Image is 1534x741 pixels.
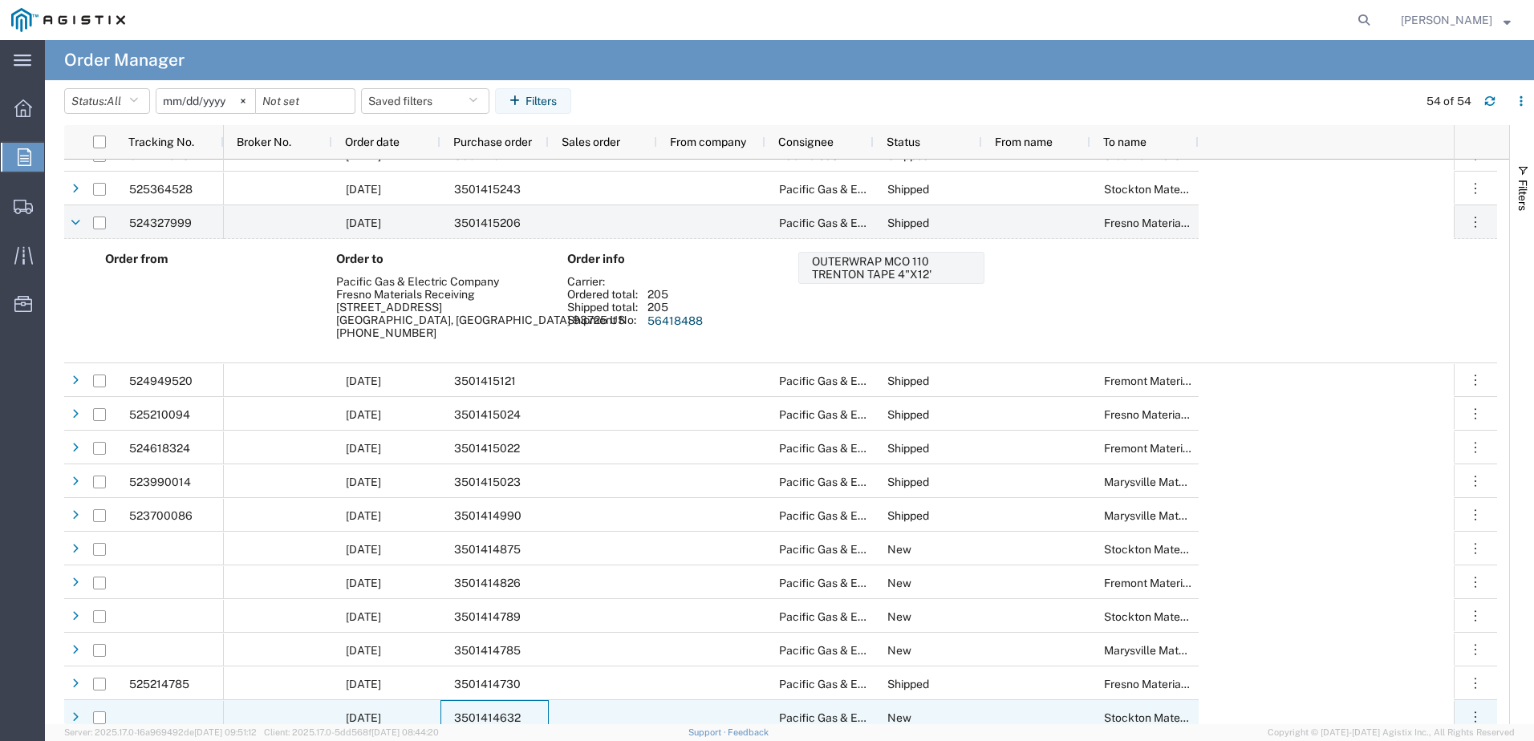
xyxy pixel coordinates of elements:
[346,577,381,589] span: 07/28/2025
[887,509,929,522] span: Shipped
[129,217,192,229] span: 524327999
[887,442,929,455] span: Shipped
[812,255,977,281] div: OUTERWRAP MCO 110 TRENTON TAPE 4"X12'
[1104,442,1251,455] span: Fremont Materials Receiving
[64,40,185,80] h4: Order Manager
[194,727,257,737] span: [DATE] 09:51:12
[1104,644,1260,657] span: Marysville Materials Receiving
[779,678,942,690] span: Pacific Gas & Electric Company
[156,89,255,113] input: Not set
[346,476,381,488] span: 07/28/2025
[129,476,191,488] span: 523990014
[887,136,920,148] span: Status
[887,375,929,387] span: Shipped
[129,442,190,455] span: 524618324
[887,644,911,657] span: New
[346,678,381,690] span: 07/25/2025
[887,476,929,488] span: Shipped
[371,727,439,737] span: [DATE] 08:44:20
[562,136,620,148] span: Sales order
[887,577,911,589] span: New
[1104,543,1202,556] span: Stockton Materials
[336,326,550,339] div: [PHONE_NUMBER]
[346,543,381,556] span: 07/28/2025
[454,509,521,522] span: 3501414990
[1104,408,1243,421] span: Fresno Materials Receiving
[567,301,647,314] div: Shipped total:
[779,610,942,623] span: Pacific Gas & Electric Company
[454,644,521,657] span: 3501414785
[647,301,668,314] div: 205
[779,442,942,455] span: Pacific Gas & Electric Company
[647,314,703,327] a: 56418488
[1516,180,1529,211] span: Filters
[567,275,647,288] div: Carrier:
[454,408,521,421] span: 3501415024
[779,183,942,196] span: Pacific Gas & Electric Company
[129,408,190,421] span: 525210094
[778,136,834,148] span: Consignee
[454,183,521,196] span: 3501415243
[454,711,521,724] span: 3501414632
[336,301,550,314] div: [STREET_ADDRESS]
[454,577,521,589] span: 3501414826
[779,408,942,421] span: Pacific Gas & Electric Company
[346,442,381,455] span: 07/28/2025
[129,183,193,196] span: 525364528
[237,136,291,148] span: Broker No.
[1104,711,1202,724] span: Stockton Materials
[11,8,125,32] img: logo
[129,509,193,522] span: 523700086
[107,95,121,107] span: All
[256,89,355,113] input: Not set
[361,88,489,114] button: Saved filters
[779,476,942,488] span: Pacific Gas & Electric Company
[346,375,381,387] span: 07/29/2025
[688,727,728,737] a: Support
[346,183,381,196] span: 07/30/2025
[1104,610,1202,623] span: Stockton Materials
[567,288,647,301] div: Ordered total:
[779,644,942,657] span: Pacific Gas & Electric Company
[1426,93,1471,110] div: 54 of 54
[1104,678,1243,690] span: Fresno Materials Receiving
[1104,509,1260,522] span: Marysville Materials Receiving
[887,678,929,690] span: Shipped
[1401,11,1492,29] span: DANIEL BERNAL
[1104,476,1260,488] span: Marysville Materials Receiving
[105,252,319,266] h4: Order from
[453,136,532,148] span: Purchase order
[887,408,929,421] span: Shipped
[1103,136,1146,148] span: To name
[779,543,942,556] span: Pacific Gas & Electric Company
[887,711,911,724] span: New
[887,543,911,556] span: New
[346,509,381,522] span: 07/28/2025
[779,217,942,229] span: Pacific Gas & Electric Company
[346,711,381,724] span: 07/25/2025
[346,644,381,657] span: 07/27/2025
[129,678,189,690] span: 525214785
[336,314,550,326] div: [GEOGRAPHIC_DATA], [GEOGRAPHIC_DATA] 93725 US
[346,217,381,229] span: 07/30/2025
[887,183,929,196] span: Shipped
[670,136,746,148] span: From company
[454,375,516,387] span: 3501415121
[454,442,520,455] span: 3501415022
[779,509,942,522] span: Pacific Gas & Electric Company
[129,375,193,387] span: 524949520
[346,408,381,421] span: 07/28/2025
[567,314,647,327] div: Shipment No:
[779,375,942,387] span: Pacific Gas & Electric Company
[779,711,942,724] span: Pacific Gas & Electric Company
[567,252,781,266] h4: Order info
[1104,375,1251,387] span: Fremont Materials Receiving
[1104,577,1251,589] span: Fremont Materials Receiving
[454,678,521,690] span: 3501414730
[1104,183,1202,196] span: Stockton Materials
[647,288,668,301] div: 205
[887,610,911,623] span: New
[336,288,550,301] div: Fresno Materials Receiving
[264,727,439,737] span: Client: 2025.17.0-5dd568f
[454,476,521,488] span: 3501415023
